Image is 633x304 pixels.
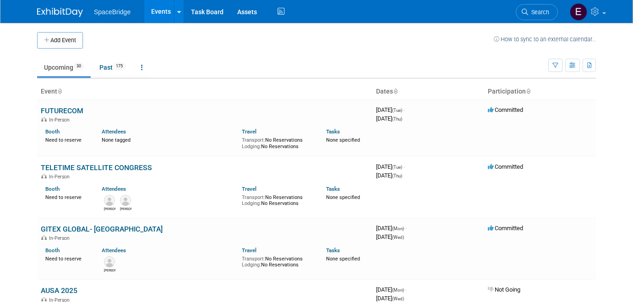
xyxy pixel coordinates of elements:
span: Transport: [242,194,265,200]
span: (Thu) [392,116,402,122]
span: [DATE] [376,233,404,240]
a: Booth [45,128,60,135]
span: [DATE] [376,172,402,179]
span: Committed [488,163,523,170]
div: Need to reserve [45,254,88,262]
span: SpaceBridge [94,8,131,16]
span: Lodging: [242,200,261,206]
span: Committed [488,106,523,113]
span: In-Person [49,117,72,123]
span: Search [528,9,549,16]
span: (Mon) [392,226,404,231]
span: - [404,163,405,170]
a: Attendees [102,247,126,254]
a: Sort by Start Date [393,88,398,95]
span: Committed [488,225,523,232]
a: Travel [242,128,256,135]
a: AUSA 2025 [41,286,77,295]
div: Mike Di Paolo [104,206,115,211]
a: Tasks [326,186,340,192]
a: Attendees [102,128,126,135]
span: (Tue) [392,108,402,113]
span: - [405,225,407,232]
a: How to sync to an external calendar... [494,36,596,43]
span: 30 [74,63,84,70]
span: [DATE] [376,163,405,170]
a: TELETIME SATELLITE CONGRESS [41,163,152,172]
span: (Tue) [392,165,402,170]
img: In-Person Event [41,117,47,122]
a: Past175 [93,59,132,76]
span: In-Person [49,297,72,303]
span: - [404,106,405,113]
a: Travel [242,247,256,254]
img: In-Person Event [41,174,47,178]
span: (Mon) [392,287,404,293]
th: Participation [484,84,596,99]
span: None specified [326,256,360,262]
a: Sort by Event Name [57,88,62,95]
span: (Thu) [392,173,402,178]
a: Tasks [326,128,340,135]
a: Booth [45,186,60,192]
img: Elizabeth Gelerman [570,3,587,21]
span: 175 [113,63,126,70]
span: Not Going [488,286,520,293]
img: Mike Di Paolo [104,195,115,206]
span: [DATE] [376,106,405,113]
img: In-Person Event [41,235,47,240]
span: None specified [326,137,360,143]
span: (Wed) [392,235,404,240]
div: No Reservations No Reservations [242,254,312,268]
span: None specified [326,194,360,200]
span: Lodging: [242,144,261,149]
a: Travel [242,186,256,192]
span: In-Person [49,174,72,180]
div: No Reservations No Reservations [242,135,312,149]
img: In-Person Event [41,297,47,302]
span: [DATE] [376,295,404,302]
span: In-Person [49,235,72,241]
div: Pedro Bonatto [120,206,131,211]
a: Booth [45,247,60,254]
span: Transport: [242,137,265,143]
span: (Wed) [392,296,404,301]
div: Need to reserve [45,135,88,144]
a: Sort by Participation Type [526,88,530,95]
a: FUTURECOM [41,106,83,115]
button: Add Event [37,32,83,49]
img: ExhibitDay [37,8,83,17]
a: Upcoming30 [37,59,91,76]
span: [DATE] [376,286,407,293]
a: Search [516,4,558,20]
div: Need to reserve [45,193,88,201]
span: [DATE] [376,115,402,122]
img: Pedro Bonatto [120,195,131,206]
a: Attendees [102,186,126,192]
div: No Reservations No Reservations [242,193,312,207]
a: Tasks [326,247,340,254]
div: None tagged [102,135,235,144]
img: Raj Malik [104,256,115,267]
span: [DATE] [376,225,407,232]
th: Dates [372,84,484,99]
div: Raj Malik [104,267,115,273]
a: GITEX GLOBAL- [GEOGRAPHIC_DATA] [41,225,163,233]
th: Event [37,84,372,99]
span: Transport: [242,256,265,262]
span: Lodging: [242,262,261,268]
span: - [405,286,407,293]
